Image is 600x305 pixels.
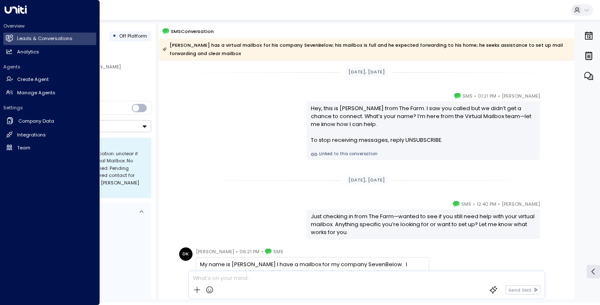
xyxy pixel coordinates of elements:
[179,247,192,261] div: DK
[17,76,49,83] h2: Create Agent
[3,141,96,154] a: Team
[3,45,96,58] a: Analytics
[346,175,388,185] div: [DATE], [DATE]
[502,200,540,208] span: [PERSON_NAME]
[543,287,557,301] img: 5_headshot.jpg
[17,89,55,96] h2: Manage Agents
[171,28,214,35] span: SMS Conversation
[273,247,283,256] span: SMS
[311,212,536,237] div: Just checking in from The Farm—wanted to see if you still need help with your virtual mailbox. An...
[478,92,496,100] span: 01:21 PM
[3,23,96,29] h2: Overview
[236,247,238,256] span: •
[3,33,96,45] a: Leads & Conversations
[311,104,536,144] div: Hey, this is [PERSON_NAME] from The Farm. I saw you called but we didn’t get a chance to connect....
[3,129,96,141] a: Integrations
[473,200,475,208] span: •
[498,200,500,208] span: •
[3,104,96,111] h2: Settings
[3,86,96,99] a: Manage Agents
[196,247,234,256] span: [PERSON_NAME]
[200,260,425,276] div: My name is [PERSON_NAME] I have a mailbox for my company SevenBelow. I guess my box is full I act...
[477,200,496,208] span: 12:40 PM
[119,33,147,39] span: Off Platform
[17,144,30,151] h2: Team
[498,92,500,100] span: •
[461,200,471,208] span: SMS
[3,114,96,128] a: Company Data
[240,247,260,256] span: 06:21 PM
[3,73,96,86] a: Create Agent
[162,41,570,58] div: [PERSON_NAME] has a virtual mailbox for his company SevenBelow; his mailbox is full and he expect...
[17,35,72,42] h2: Leads & Conversations
[18,118,54,125] h2: Company Data
[17,131,46,139] h2: Integrations
[346,67,388,77] div: [DATE], [DATE]
[112,30,116,42] div: •
[311,151,536,158] a: Linked to this conversation
[17,48,39,55] h2: Analytics
[261,247,263,256] span: •
[543,200,557,213] img: 5_headshot.jpg
[543,92,557,105] img: 5_headshot.jpg
[474,92,476,100] span: •
[462,92,472,100] span: SMS
[502,92,540,100] span: [PERSON_NAME]
[3,63,96,70] h2: Agents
